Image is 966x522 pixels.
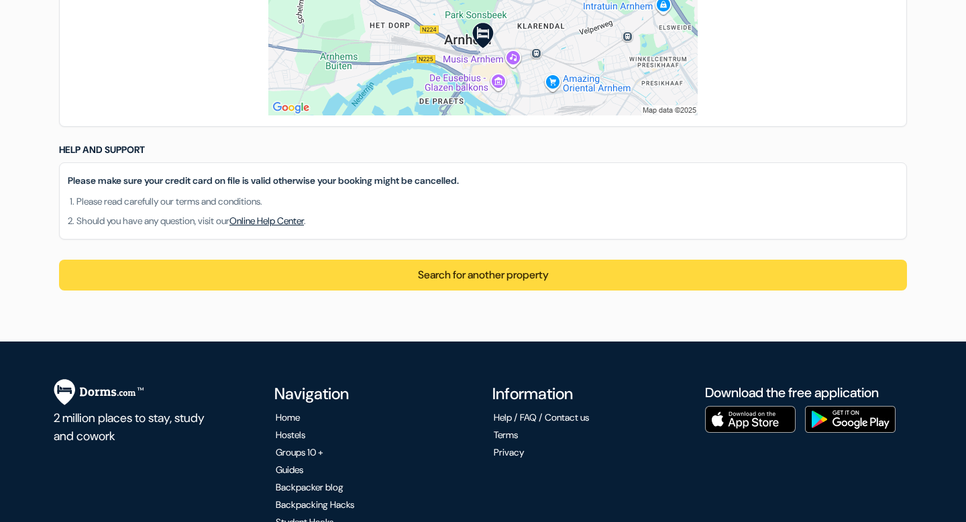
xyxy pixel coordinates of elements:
[76,214,898,228] li: Should you have any question, visit our .
[276,481,343,493] a: Backpacker blog
[274,384,471,404] h4: Navigation
[276,446,323,458] a: Groups 10 +
[59,144,145,156] span: Help and Support
[705,384,879,401] a: Download the free application
[494,411,589,423] a: Help / FAQ / Contact us
[276,411,300,423] a: Home
[68,174,898,188] p: Please make sure your credit card on file is valid otherwise your booking might be cancelled.
[276,499,354,511] a: Backpacking Hacks
[492,384,689,404] h4: Information
[805,406,896,433] img: Download the free application
[76,195,898,209] li: Please read carefully our terms and conditions.
[705,406,796,433] img: Download the free application
[494,446,524,458] a: Privacy
[54,405,207,446] p: 2 million places to stay, study and cowork
[418,268,549,282] a: Search for another property
[276,429,305,441] a: Hostels
[229,215,304,227] a: Online Help Center
[494,429,518,441] a: Terms
[276,464,303,476] a: Guides
[54,379,144,405] img: Dorms.com.svg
